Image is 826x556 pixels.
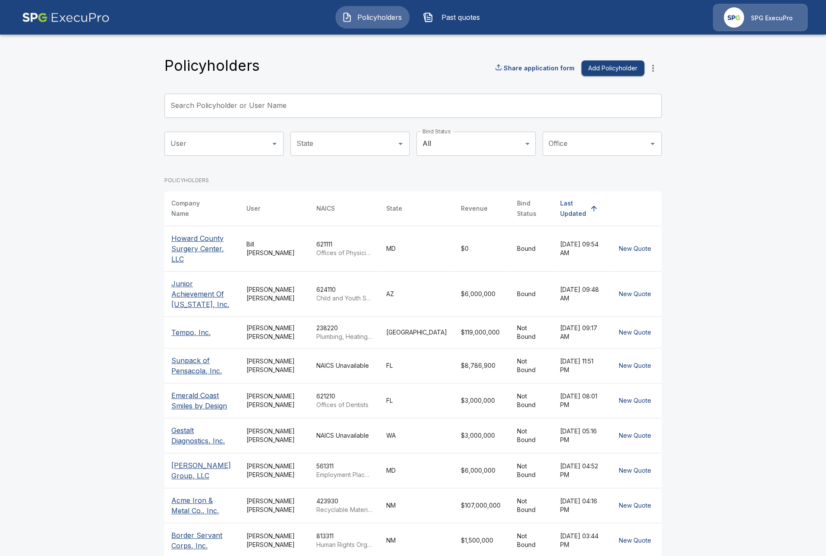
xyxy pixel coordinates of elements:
[510,418,553,453] td: Not Bound
[316,462,372,479] div: 561311
[246,392,303,409] div: [PERSON_NAME] [PERSON_NAME]
[22,4,110,31] img: AA Logo
[379,488,454,523] td: NM
[342,12,352,22] img: Policyholders Icon
[454,383,510,418] td: $3,000,000
[386,203,402,214] div: State
[615,533,655,549] button: New Quote
[379,383,454,418] td: FL
[316,497,372,514] div: 423930
[316,505,372,514] p: Recyclable Material Merchant Wholesalers
[379,348,454,383] td: FL
[246,203,260,214] div: User
[171,355,233,376] p: Sunpack of Pensacola, Inc.
[454,316,510,348] td: $119,000,000
[615,286,655,302] button: New Quote
[171,495,233,516] p: Acme Iron & Metal Co., Inc.
[615,325,655,341] button: New Quote
[510,316,553,348] td: Not Bound
[615,428,655,444] button: New Quote
[316,401,372,409] p: Offices of Dentists
[316,332,372,341] p: Plumbing, Heating, and Air-Conditioning Contractors
[246,427,303,444] div: [PERSON_NAME] [PERSON_NAME]
[422,128,451,135] label: Bind Status
[644,60,662,77] button: more
[164,177,662,184] p: POLICYHOLDERS
[171,278,233,310] p: Junior Achievement Of [US_STATE], Inc.
[379,226,454,271] td: MD
[454,488,510,523] td: $107,000,000
[171,530,233,551] p: Border Servant Corps, Inc.
[316,203,335,214] div: NAICS
[171,460,233,481] p: [PERSON_NAME] Group, LLC
[724,7,744,28] img: Agency Icon
[454,226,510,271] td: $0
[164,57,260,75] h4: Policyholders
[560,198,586,219] div: Last Updated
[454,453,510,488] td: $6,000,000
[553,226,608,271] td: [DATE] 09:54 AM
[553,453,608,488] td: [DATE] 04:52 PM
[356,12,403,22] span: Policyholders
[437,12,484,22] span: Past quotes
[246,357,303,374] div: [PERSON_NAME] [PERSON_NAME]
[510,348,553,383] td: Not Bound
[553,316,608,348] td: [DATE] 09:17 AM
[316,540,372,549] p: Human Rights Organizations
[416,132,536,156] div: All
[379,453,454,488] td: MD
[316,324,372,341] div: 238220
[379,271,454,316] td: AZ
[553,348,608,383] td: [DATE] 11:51 PM
[454,418,510,453] td: $3,000,000
[510,271,553,316] td: Bound
[454,271,510,316] td: $6,000,000
[553,383,608,418] td: [DATE] 08:01 PM
[615,498,655,514] button: New Quote
[553,488,608,523] td: [DATE] 04:16 PM
[316,240,372,257] div: 621111
[171,327,233,338] p: Tempo, Inc.
[171,425,233,446] p: Gestalt Diagnostics, Inc.
[309,348,379,383] td: NAICS Unavailable
[510,191,553,226] th: Bind Status
[461,203,488,214] div: Revenue
[316,532,372,549] div: 813311
[713,4,807,31] a: Agency IconSPG ExecuPro
[246,324,303,341] div: [PERSON_NAME] [PERSON_NAME]
[578,60,644,76] a: Add Policyholder
[423,12,433,22] img: Past quotes Icon
[309,418,379,453] td: NAICS Unavailable
[510,383,553,418] td: Not Bound
[615,393,655,409] button: New Quote
[581,60,644,76] button: Add Policyholder
[246,497,303,514] div: [PERSON_NAME] [PERSON_NAME]
[504,63,574,73] p: Share application form
[615,358,655,374] button: New Quote
[335,6,410,28] button: Policyholders IconPolicyholders
[751,14,793,22] p: SPG ExecuPro
[646,138,659,150] button: Open
[510,226,553,271] td: Bound
[246,462,303,479] div: [PERSON_NAME] [PERSON_NAME]
[553,418,608,453] td: [DATE] 05:16 PM
[379,418,454,453] td: WA
[246,532,303,549] div: [PERSON_NAME] [PERSON_NAME]
[454,348,510,383] td: $8,786,900
[171,198,217,219] div: Company Name
[316,249,372,257] p: Offices of Physicians (except Mental Health Specialists)
[379,316,454,348] td: [GEOGRAPHIC_DATA]
[246,285,303,303] div: [PERSON_NAME] [PERSON_NAME]
[316,392,372,409] div: 621210
[416,6,491,28] button: Past quotes IconPast quotes
[510,453,553,488] td: Not Bound
[510,488,553,523] td: Not Bound
[615,463,655,479] button: New Quote
[316,471,372,479] p: Employment Placement Agencies
[553,271,608,316] td: [DATE] 09:48 AM
[394,138,407,150] button: Open
[171,233,233,264] p: Howard County Surgery Center, LLC
[316,294,372,303] p: Child and Youth Services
